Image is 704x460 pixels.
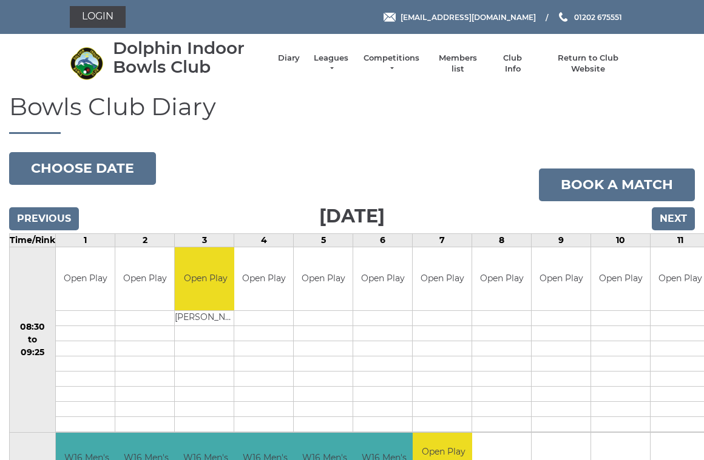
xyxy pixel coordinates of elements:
span: [EMAIL_ADDRESS][DOMAIN_NAME] [401,12,536,21]
td: 08:30 to 09:25 [10,247,56,433]
input: Next [652,207,695,230]
td: Open Play [115,247,174,311]
td: 10 [591,233,651,247]
td: 5 [294,233,353,247]
a: Members list [432,53,482,75]
td: Open Play [175,247,236,311]
img: Dolphin Indoor Bowls Club [70,47,103,80]
input: Previous [9,207,79,230]
a: Club Info [495,53,530,75]
span: 01202 675551 [574,12,622,21]
td: Open Play [56,247,115,311]
td: 2 [115,233,175,247]
a: Book a match [539,168,695,201]
a: Competitions [362,53,421,75]
button: Choose date [9,152,156,185]
a: Diary [278,53,300,64]
td: 4 [234,233,294,247]
a: Email [EMAIL_ADDRESS][DOMAIN_NAME] [384,12,536,23]
div: Dolphin Indoor Bowls Club [113,39,266,76]
td: 3 [175,233,234,247]
h1: Bowls Club Diary [9,93,695,134]
a: Login [70,6,126,28]
td: Open Play [591,247,650,311]
img: Phone us [559,12,567,22]
td: 1 [56,233,115,247]
td: 9 [532,233,591,247]
img: Email [384,13,396,22]
td: [PERSON_NAME] [175,311,236,326]
td: Open Play [472,247,531,311]
td: Open Play [353,247,412,311]
a: Leagues [312,53,350,75]
td: Open Play [234,247,293,311]
a: Phone us 01202 675551 [557,12,622,23]
td: Open Play [413,247,472,311]
a: Return to Club Website [543,53,634,75]
td: Open Play [294,247,353,311]
td: 7 [413,233,472,247]
td: 8 [472,233,532,247]
td: Time/Rink [10,233,56,247]
td: Open Play [532,247,591,311]
td: 6 [353,233,413,247]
